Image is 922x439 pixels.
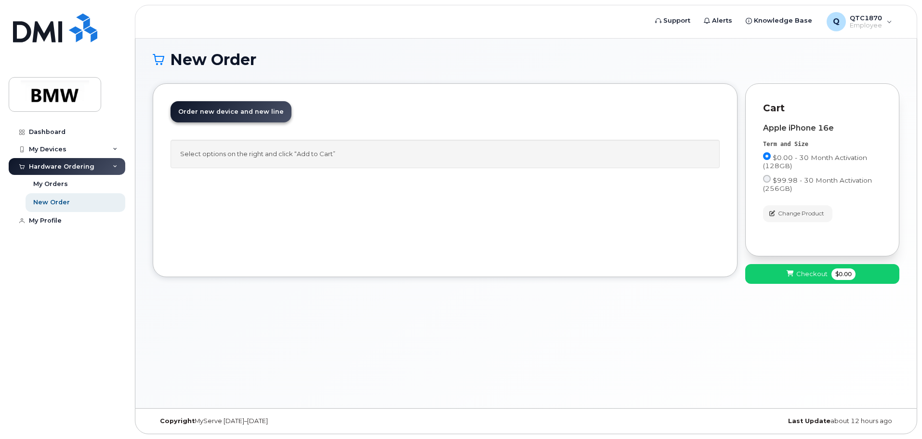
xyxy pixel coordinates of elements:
span: Order new device and new line [178,108,284,115]
span: Change Product [778,209,824,218]
div: Select options on the right and click “Add to Cart” [171,140,720,168]
div: Apple iPhone 16e [763,124,882,133]
div: MyServe [DATE]–[DATE] [153,417,402,425]
button: Checkout $0.00 [745,264,899,284]
button: Change Product [763,205,832,222]
input: $0.00 - 30 Month Activation (128GB) [763,152,771,160]
p: Cart [763,101,882,115]
strong: Last Update [788,417,830,425]
h1: New Order [153,51,899,68]
div: Term and Size [763,140,882,148]
iframe: Messenger Launcher [880,397,915,432]
input: $99.98 - 30 Month Activation (256GB) [763,175,771,183]
span: Checkout [796,269,828,279]
div: about 12 hours ago [650,417,899,425]
strong: Copyright [160,417,195,425]
span: $0.00 - 30 Month Activation (128GB) [763,154,867,170]
span: $0.00 [831,268,856,280]
span: $99.98 - 30 Month Activation (256GB) [763,176,872,192]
